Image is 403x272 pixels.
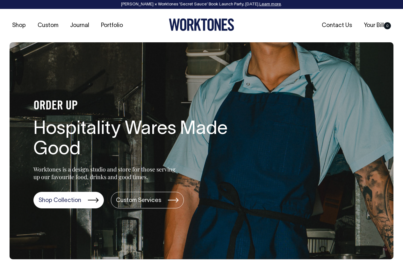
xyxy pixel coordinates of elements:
[384,22,391,29] span: 0
[35,20,61,31] a: Custom
[98,20,126,31] a: Portfolio
[33,165,178,181] p: Worktones is a design studio and store for those serving up our favourite food, drinks and good t...
[33,192,104,208] a: Shop Collection
[33,119,237,160] h1: Hospitality Wares Made Good
[259,3,281,6] a: Learn more
[68,20,92,31] a: Journal
[111,192,184,208] a: Custom Services
[319,20,355,31] a: Contact Us
[6,2,397,7] div: [PERSON_NAME] × Worktones ‘Secret Sauce’ Book Launch Party, [DATE]. .
[10,20,28,31] a: Shop
[33,100,237,113] h4: ORDER UP
[361,20,393,31] a: Your Bill0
